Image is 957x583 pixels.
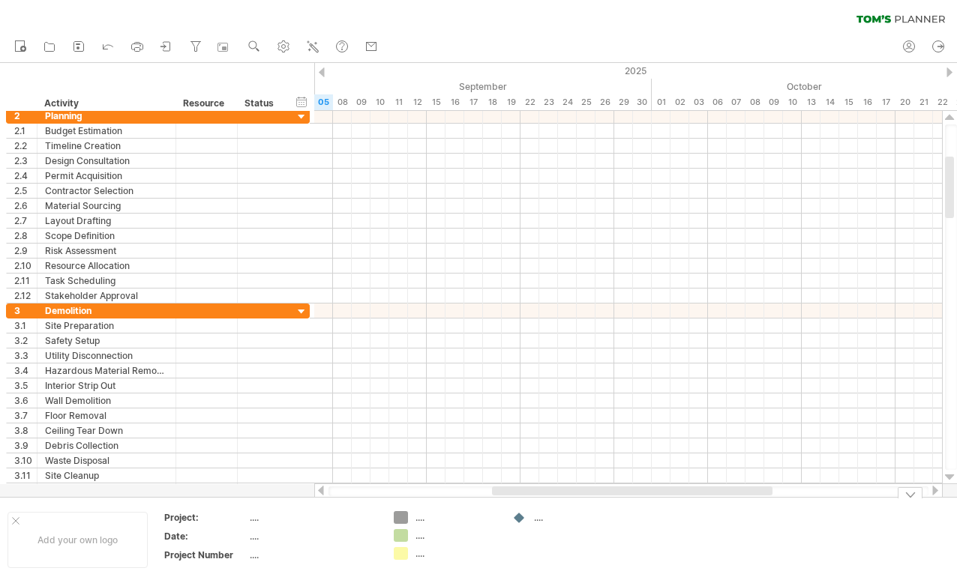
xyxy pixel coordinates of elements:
div: Project Number [164,549,247,561]
div: Contractor Selection [45,184,168,198]
div: Wednesday, 8 October 2025 [745,94,764,110]
div: 2.4 [14,169,37,183]
div: Monday, 22 September 2025 [520,94,539,110]
div: .... [534,511,616,524]
div: Wednesday, 10 September 2025 [370,94,389,110]
div: 3.8 [14,423,37,438]
div: Design Consultation [45,154,168,168]
div: .... [415,529,497,542]
div: Demolition [45,303,168,318]
div: Risk Assessment [45,244,168,258]
div: Debris Collection [45,438,168,453]
div: Thursday, 11 September 2025 [389,94,408,110]
div: Wednesday, 1 October 2025 [652,94,670,110]
div: .... [415,547,497,560]
div: Friday, 26 September 2025 [595,94,614,110]
div: Site Cleanup [45,468,168,483]
div: 2.9 [14,244,37,258]
div: Status [244,96,277,111]
div: Monday, 15 September 2025 [427,94,445,110]
div: Activity [44,96,167,111]
div: Thursday, 9 October 2025 [764,94,783,110]
div: Material Sourcing [45,199,168,213]
div: Wednesday, 15 October 2025 [839,94,858,110]
div: 3.7 [14,408,37,423]
div: .... [250,511,376,524]
div: Wall Demolition [45,393,168,408]
div: Task Scheduling [45,274,168,288]
div: 2.1 [14,124,37,138]
div: 3.6 [14,393,37,408]
div: 3.1 [14,318,37,333]
div: Utility Disconnection [45,348,168,363]
div: Friday, 17 October 2025 [877,94,895,110]
div: Ceiling Tear Down [45,423,168,438]
div: Monday, 6 October 2025 [708,94,727,110]
div: Tuesday, 14 October 2025 [820,94,839,110]
div: hide legend [898,487,922,498]
div: 3.5 [14,378,37,393]
div: Monday, 20 October 2025 [895,94,914,110]
div: .... [250,530,376,543]
div: Thursday, 16 October 2025 [858,94,877,110]
div: Friday, 19 September 2025 [502,94,520,110]
div: Monday, 8 September 2025 [333,94,352,110]
div: .... [250,549,376,561]
div: 2.8 [14,229,37,243]
div: 3.2 [14,333,37,348]
div: Thursday, 18 September 2025 [483,94,502,110]
div: Final Inspection [45,483,168,498]
div: 2.11 [14,274,37,288]
div: Tuesday, 23 September 2025 [539,94,558,110]
div: 2.3 [14,154,37,168]
div: Stakeholder Approval [45,289,168,303]
div: September 2025 [239,79,652,94]
div: .... [415,511,497,524]
div: Timeline Creation [45,139,168,153]
div: Date: [164,530,247,543]
div: Tuesday, 16 September 2025 [445,94,464,110]
div: Hazardous Material Removal [45,363,168,378]
div: Waste Disposal [45,453,168,468]
div: Thursday, 25 September 2025 [577,94,595,110]
div: Wednesday, 17 September 2025 [464,94,483,110]
div: Scope Definition [45,229,168,243]
div: 3.4 [14,363,37,378]
div: Tuesday, 21 October 2025 [914,94,933,110]
div: Project: [164,511,247,524]
div: 2.5 [14,184,37,198]
div: Layout Drafting [45,214,168,228]
div: Tuesday, 7 October 2025 [727,94,745,110]
div: 3.10 [14,453,37,468]
div: Site Preparation [45,318,168,333]
div: Tuesday, 9 September 2025 [352,94,370,110]
div: 2.7 [14,214,37,228]
div: Friday, 3 October 2025 [689,94,708,110]
div: 2.6 [14,199,37,213]
div: Monday, 29 September 2025 [614,94,633,110]
div: Safety Setup [45,333,168,348]
div: Friday, 12 September 2025 [408,94,427,110]
div: Wednesday, 22 October 2025 [933,94,952,110]
div: Wednesday, 24 September 2025 [558,94,577,110]
div: Planning [45,109,168,123]
div: 3 [14,303,37,318]
div: 3.3 [14,348,37,363]
div: Resource [183,96,229,111]
div: Permit Acquisition [45,169,168,183]
div: 2.12 [14,289,37,303]
div: 3.12 [14,483,37,498]
div: 2.10 [14,259,37,273]
div: 2.2 [14,139,37,153]
div: 3.11 [14,468,37,483]
div: 2 [14,109,37,123]
div: Friday, 10 October 2025 [783,94,802,110]
div: Friday, 5 September 2025 [314,94,333,110]
div: Budget Estimation [45,124,168,138]
div: Add your own logo [7,512,148,568]
div: Thursday, 2 October 2025 [670,94,689,110]
div: Monday, 13 October 2025 [802,94,820,110]
div: Tuesday, 30 September 2025 [633,94,652,110]
div: Interior Strip Out [45,378,168,393]
div: 3.9 [14,438,37,453]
